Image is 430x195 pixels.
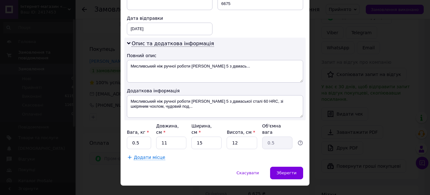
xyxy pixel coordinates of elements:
[132,41,214,47] span: Опис та додаткова інформація
[127,52,303,59] div: Повний опис
[262,123,292,135] div: Об'ємна вага
[227,130,255,135] label: Висота, см
[127,88,303,94] div: Додаткова інформація
[191,123,212,135] label: Ширина, см
[277,171,297,175] span: Зберегти
[127,130,149,135] label: Вага, кг
[134,155,165,160] span: Додати місце
[127,95,303,118] textarea: Мисливський ніж ручної роботи [PERSON_NAME] 5 з дамаської сталі 60 HRC, зі шкіряним чохлом, чудов...
[127,15,212,21] div: Дата відправки
[127,60,303,83] textarea: Мисливський ніж ручної роботи [PERSON_NAME] 5 з дамась...
[236,171,259,175] span: Скасувати
[156,123,179,135] label: Довжина, см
